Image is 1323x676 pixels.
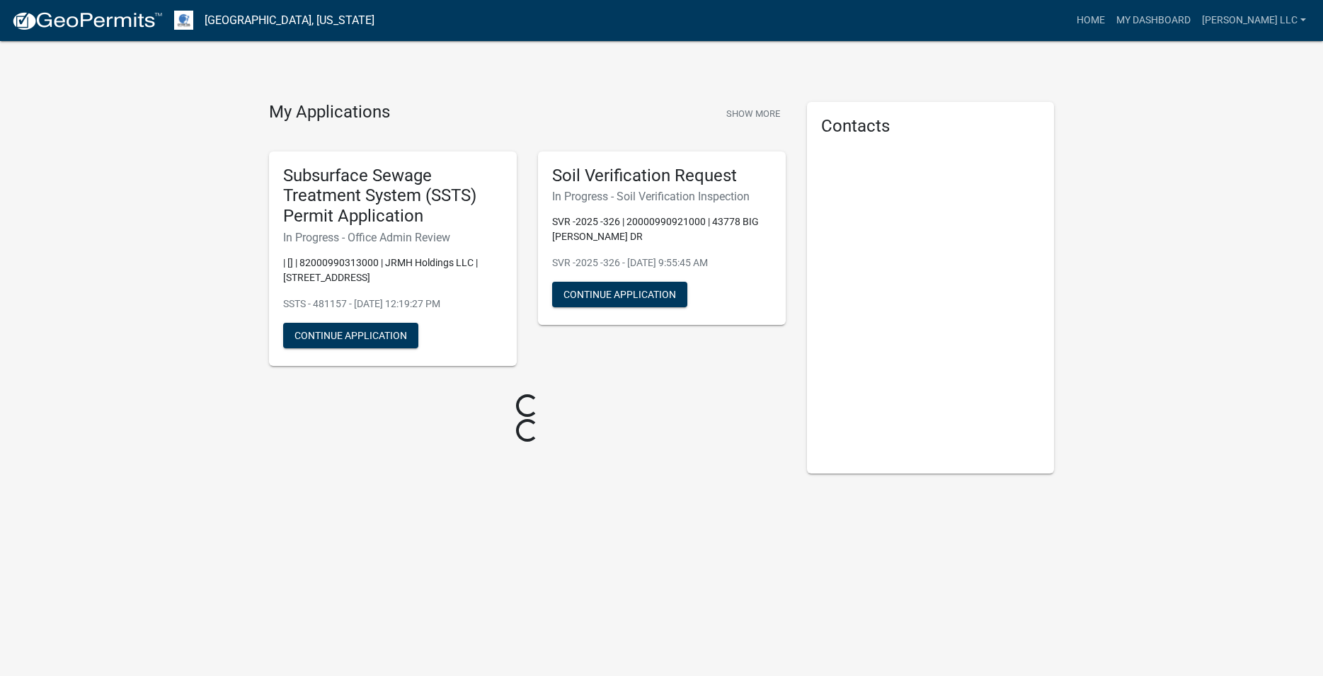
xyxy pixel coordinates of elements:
p: SVR -2025 -326 - [DATE] 9:55:45 AM [552,256,772,270]
button: Continue Application [552,282,687,307]
h4: My Applications [269,102,390,123]
a: [GEOGRAPHIC_DATA], [US_STATE] [205,8,374,33]
p: SSTS - 481157 - [DATE] 12:19:27 PM [283,297,503,311]
a: Home [1071,7,1111,34]
button: Show More [721,102,786,125]
p: | [] | 82000990313000 | JRMH Holdings LLC | [STREET_ADDRESS] [283,256,503,285]
button: Continue Application [283,323,418,348]
h6: In Progress - Office Admin Review [283,231,503,244]
a: [PERSON_NAME] LLC [1196,7,1312,34]
p: SVR -2025 -326 | 20000990921000 | 43778 BIG [PERSON_NAME] DR [552,214,772,244]
h6: In Progress - Soil Verification Inspection [552,190,772,203]
h5: Contacts [821,116,1041,137]
img: Otter Tail County, Minnesota [174,11,193,30]
h5: Soil Verification Request [552,166,772,186]
a: My Dashboard [1111,7,1196,34]
h5: Subsurface Sewage Treatment System (SSTS) Permit Application [283,166,503,227]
